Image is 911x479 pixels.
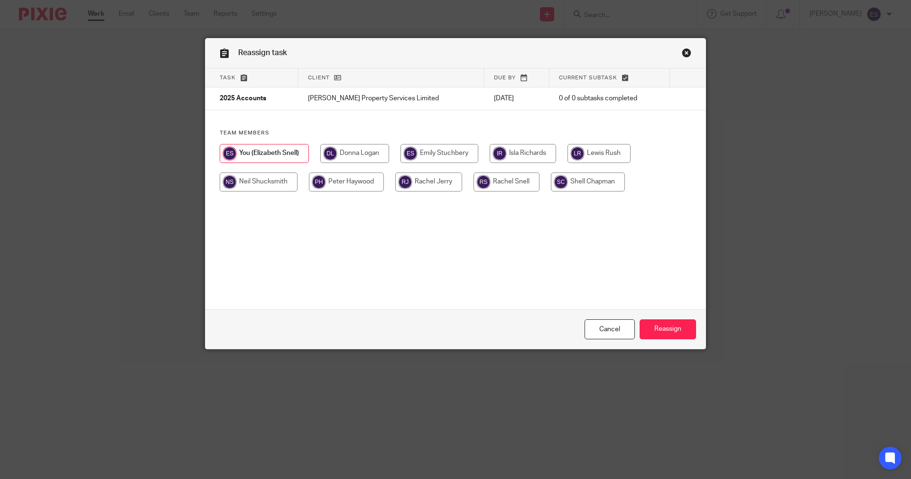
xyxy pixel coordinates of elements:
[494,75,516,80] span: Due by
[308,75,330,80] span: Client
[238,49,287,57] span: Reassign task
[220,96,266,102] span: 2025 Accounts
[494,94,540,103] p: [DATE]
[640,319,696,340] input: Reassign
[220,75,236,80] span: Task
[220,129,691,137] h4: Team members
[585,319,635,340] a: Close this dialog window
[682,48,691,61] a: Close this dialog window
[308,94,475,103] p: [PERSON_NAME] Property Services Limited
[559,75,617,80] span: Current subtask
[549,87,670,110] td: 0 of 0 subtasks completed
